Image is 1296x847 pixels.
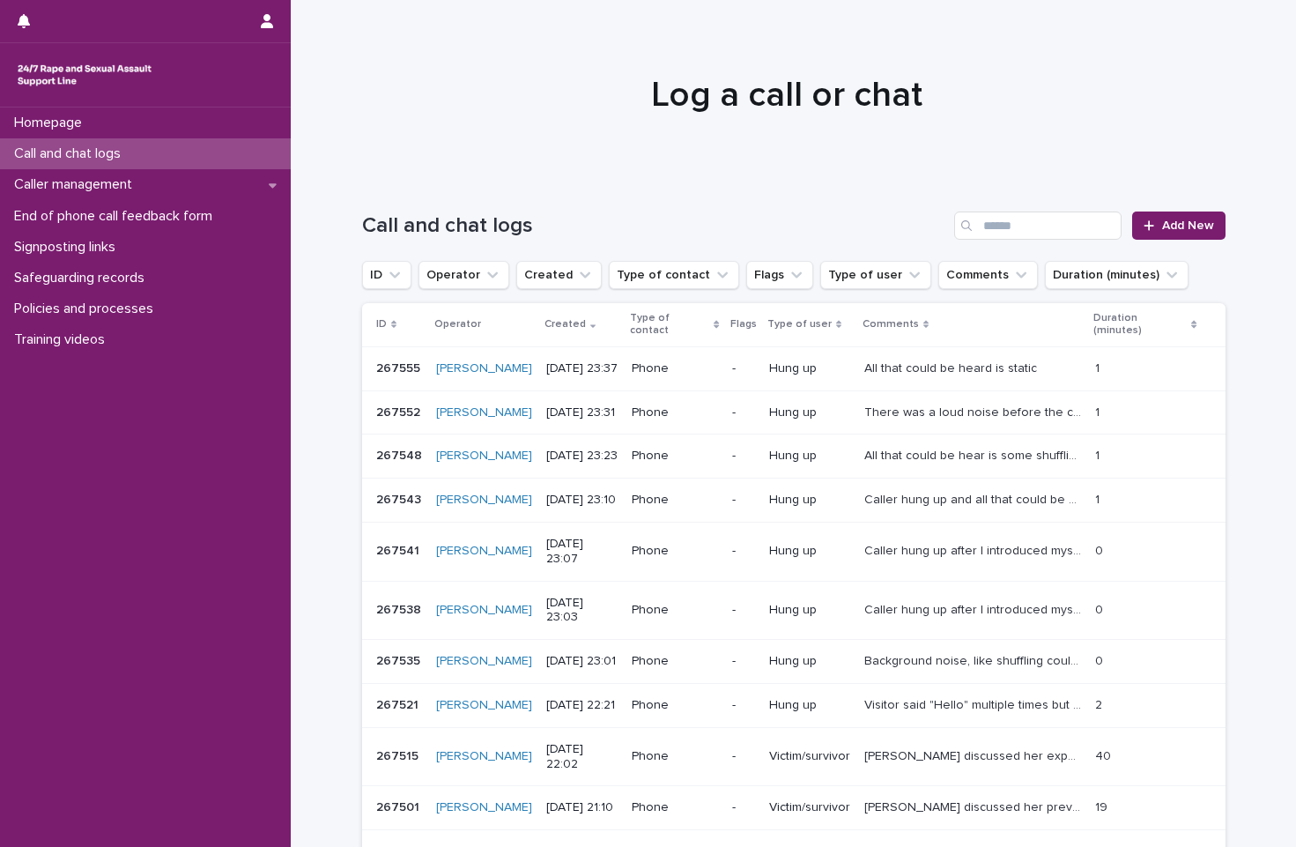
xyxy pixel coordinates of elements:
p: 1 [1095,358,1103,376]
button: ID [362,261,411,289]
tr: 267538267538 [PERSON_NAME] [DATE] 23:03Phone-Hung upCaller hung up after I introduced myselfCalle... [362,581,1226,640]
button: Created [516,261,602,289]
p: 267535 [376,650,424,669]
p: - [732,698,755,713]
tr: 267541267541 [PERSON_NAME] [DATE] 23:07Phone-Hung upCaller hung up after I introduced myselfCalle... [362,522,1226,581]
p: Victim/survivor [769,749,850,764]
p: 267552 [376,402,424,420]
p: Phone [632,405,718,420]
p: Caller hung up after I introduced myself [864,599,1085,618]
p: 0 [1095,599,1107,618]
p: Hung up [769,405,850,420]
p: 40 [1095,746,1115,764]
tr: 267521267521 [PERSON_NAME] [DATE] 22:21Phone-Hung upVisitor said "Hello" multiple times but they ... [362,683,1226,727]
tr: 267548267548 [PERSON_NAME] [DATE] 23:23Phone-Hung upAll that could be hear is some shuffling and ... [362,435,1226,479]
p: - [732,449,755,464]
button: Duration (minutes) [1045,261,1189,289]
p: Type of contact [630,308,710,341]
p: 2 [1095,695,1106,713]
p: 267521 [376,695,422,713]
p: - [732,800,755,815]
p: Homepage [7,115,96,131]
p: 19 [1095,797,1111,815]
tr: 267501267501 [PERSON_NAME] [DATE] 21:10Phone-Victim/survivor[PERSON_NAME] discussed her previous ... [362,786,1226,830]
p: Flags [730,315,757,334]
p: Hung up [769,603,850,618]
p: 1 [1095,402,1103,420]
a: [PERSON_NAME] [436,361,532,376]
p: [DATE] 23:07 [546,537,618,567]
p: Phone [632,654,718,669]
p: - [732,749,755,764]
p: Hung up [769,361,850,376]
p: Caller hung up and all that could be heard was a very disrupted line [864,489,1085,508]
p: - [732,654,755,669]
a: [PERSON_NAME] [436,405,532,420]
p: [DATE] 21:10 [546,800,618,815]
p: Phone [632,749,718,764]
p: Policies and processes [7,301,167,317]
p: Hung up [769,449,850,464]
p: 267541 [376,540,423,559]
button: Type of user [820,261,931,289]
p: 267515 [376,746,422,764]
p: Safeguarding records [7,270,159,286]
a: [PERSON_NAME] [436,449,532,464]
a: [PERSON_NAME] [436,698,532,713]
p: Visitor said "Hello" multiple times but they appeared to be unable to hear me [864,695,1085,713]
span: Add New [1162,219,1214,232]
p: [DATE] 22:21 [546,698,618,713]
tr: 267535267535 [PERSON_NAME] [DATE] 23:01Phone-Hung upBackground noise, like shuffling could be hea... [362,640,1226,684]
p: - [732,493,755,508]
p: Signposting links [7,239,130,256]
p: 0 [1095,540,1107,559]
img: rhQMoQhaT3yELyF149Cw [14,57,155,93]
a: Add New [1132,212,1225,240]
p: [DATE] 23:31 [546,405,618,420]
a: [PERSON_NAME] [436,544,532,559]
p: End of phone call feedback form [7,208,226,225]
p: Comments [863,315,919,334]
h1: Call and chat logs [362,213,948,239]
p: Caller management [7,176,146,193]
p: Phone [632,544,718,559]
p: Duration (minutes) [1093,308,1188,341]
p: Call and chat logs [7,145,135,162]
p: 267543 [376,489,425,508]
button: Comments [938,261,1038,289]
p: [DATE] 23:23 [546,449,618,464]
p: All that could be heard is static [864,358,1041,376]
button: Operator [418,261,509,289]
p: Hung up [769,698,850,713]
p: 267555 [376,358,424,376]
p: 267501 [376,797,423,815]
p: Hung up [769,654,850,669]
p: Hung up [769,493,850,508]
p: Phone [632,493,718,508]
p: Phone [632,698,718,713]
p: [DATE] 23:10 [546,493,618,508]
p: [DATE] 22:02 [546,742,618,772]
p: Mia discussed her experience of SV and harassment which was perpetrator by a stranger. Mia also e... [864,746,1085,764]
tr: 267543267543 [PERSON_NAME] [DATE] 23:10Phone-Hung upCaller hung up and all that could be heard wa... [362,479,1226,523]
p: 1 [1095,489,1103,508]
p: [DATE] 23:01 [546,654,618,669]
input: Search [954,212,1122,240]
p: [DATE] 23:03 [546,596,618,626]
a: [PERSON_NAME] [436,603,532,618]
p: 0 [1095,650,1107,669]
p: ID [376,315,387,334]
tr: 267552267552 [PERSON_NAME] [DATE] 23:31Phone-Hung upThere was a loud noise before the caller hung... [362,390,1226,435]
a: [PERSON_NAME] [436,493,532,508]
p: - [732,603,755,618]
p: 267548 [376,445,426,464]
p: Background noise, like shuffling could be heard before the caller hung up [864,650,1085,669]
p: Phone [632,361,718,376]
p: Hannah discussed her previous work and briefly discussed experiencing SV. Hannah explored her tho... [864,797,1085,815]
a: [PERSON_NAME] [436,654,532,669]
p: Training videos [7,331,119,348]
tr: 267515267515 [PERSON_NAME] [DATE] 22:02Phone-Victim/survivor[PERSON_NAME] discussed her experienc... [362,727,1226,786]
p: Victim/survivor [769,800,850,815]
p: [DATE] 23:37 [546,361,618,376]
p: Hung up [769,544,850,559]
